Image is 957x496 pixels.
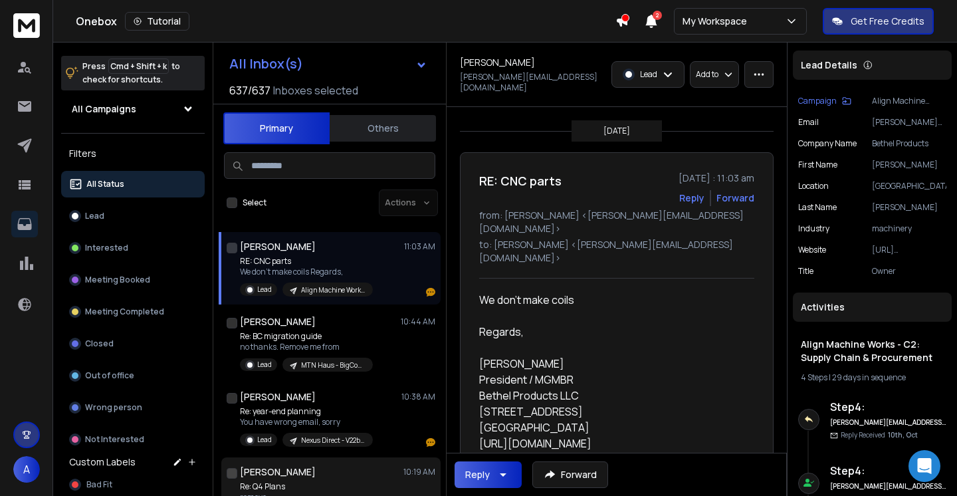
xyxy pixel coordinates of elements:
[82,60,180,86] p: Press to check for shortcuts.
[85,211,104,221] p: Lead
[801,372,827,383] span: 4 Steps
[801,372,944,383] div: |
[85,402,142,413] p: Wrong person
[301,435,365,445] p: Nexus Direct - V22b Messaging - Q4/Giving [DATE] planning - retarget
[872,266,946,277] p: Owner
[830,463,946,479] h6: Step 4 :
[455,461,522,488] button: Reply
[479,209,754,235] p: from: [PERSON_NAME] <[PERSON_NAME][EMAIL_ADDRESS][DOMAIN_NAME]>
[696,69,718,80] p: Add to
[872,138,946,149] p: Bethel Products
[61,394,205,421] button: Wrong person
[798,266,813,277] p: Title
[86,179,124,189] p: All Status
[798,223,829,234] p: industry
[240,342,373,352] p: no thanks. Remove me from
[229,57,303,70] h1: All Inbox(s)
[683,15,752,28] p: My Workspace
[793,293,952,322] div: Activities
[908,450,940,482] div: Open Intercom Messenger
[716,191,754,205] div: Forward
[872,202,946,213] p: [PERSON_NAME]
[872,117,946,128] p: [PERSON_NAME][EMAIL_ADDRESS][DOMAIN_NAME]
[830,399,946,415] h6: Step 4 :
[86,479,112,490] span: Bad Fit
[257,435,272,445] p: Lead
[465,468,490,481] div: Reply
[841,430,918,440] p: Reply Received
[872,245,946,255] p: [URL][DOMAIN_NAME]
[61,330,205,357] button: Closed
[403,467,435,477] p: 10:19 AM
[240,417,373,428] p: You have wrong email, sorry
[404,241,435,252] p: 11:03 AM
[872,181,946,191] p: [GEOGRAPHIC_DATA]
[72,102,136,116] h1: All Campaigns
[798,96,851,106] button: Campaign
[240,267,373,277] p: We don’t make coils Regards,
[13,456,40,483] button: A
[108,59,169,74] span: Cmd + Shift + k
[125,12,189,31] button: Tutorial
[401,392,435,402] p: 10:38 AM
[85,370,134,381] p: Out of office
[832,372,906,383] span: 29 days in sequence
[830,418,946,428] h6: [PERSON_NAME][EMAIL_ADDRESS][DOMAIN_NAME]
[240,465,316,479] h1: [PERSON_NAME]
[69,455,136,469] h3: Custom Labels
[479,238,754,265] p: to: [PERSON_NAME] <[PERSON_NAME][EMAIL_ADDRESS][DOMAIN_NAME]>
[640,69,657,80] p: Lead
[798,138,857,149] p: Company Name
[479,172,562,190] h1: RE: CNC parts
[85,275,150,285] p: Meeting Booked
[61,96,205,122] button: All Campaigns
[85,338,114,349] p: Closed
[61,299,205,325] button: Meeting Completed
[798,160,837,170] p: First Name
[76,12,615,31] div: Onebox
[61,144,205,163] h3: Filters
[532,461,608,488] button: Forward
[679,172,754,185] p: [DATE] : 11:03 am
[460,56,535,69] h1: [PERSON_NAME]
[240,256,373,267] p: RE: CNC parts
[830,481,946,491] h6: [PERSON_NAME][EMAIL_ADDRESS][DOMAIN_NAME]
[240,240,316,253] h1: [PERSON_NAME]
[273,82,358,98] h3: Inboxes selected
[603,126,630,136] p: [DATE]
[401,316,435,327] p: 10:44 AM
[85,434,144,445] p: Not Interested
[240,481,399,492] p: Re: Q4 Plans
[61,426,205,453] button: Not Interested
[872,160,946,170] p: [PERSON_NAME]
[229,82,270,98] span: 637 / 637
[61,171,205,197] button: All Status
[240,406,373,417] p: Re: year-end planning
[798,117,819,128] p: Email
[460,72,603,93] p: [PERSON_NAME][EMAIL_ADDRESS][DOMAIN_NAME]
[798,245,826,255] p: Website
[851,15,924,28] p: Get Free Credits
[823,8,934,35] button: Get Free Credits
[61,362,205,389] button: Out of office
[240,331,373,342] p: Re: BC migration guide
[85,243,128,253] p: Interested
[301,285,365,295] p: Align Machine Works - C2: Supply Chain & Procurement
[801,59,857,72] p: Lead Details
[301,360,365,370] p: MTN Haus - BigCommerece Users Campaign - Mid/Senior Level titles
[653,11,662,20] span: 2
[872,223,946,234] p: machinery
[219,51,438,77] button: All Inbox(s)
[223,112,330,144] button: Primary
[679,191,704,205] button: Reply
[257,360,272,370] p: Lead
[872,96,946,106] p: Align Machine Works - C2: Supply Chain & Procurement
[330,114,436,143] button: Others
[801,338,944,364] h1: Align Machine Works - C2: Supply Chain & Procurement
[243,197,266,208] label: Select
[257,285,272,295] p: Lead
[61,203,205,229] button: Lead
